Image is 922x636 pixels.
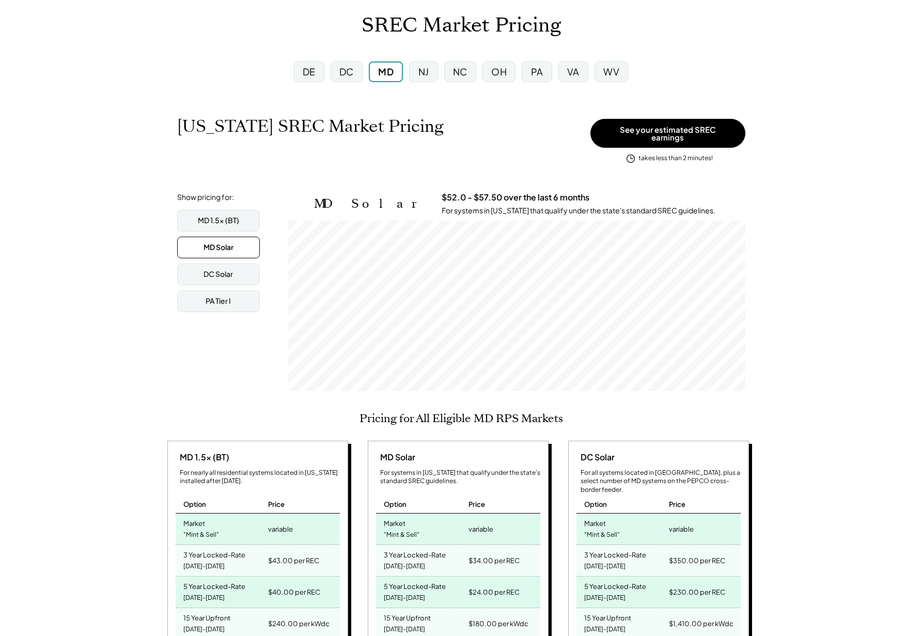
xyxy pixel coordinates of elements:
[453,65,467,78] div: NC
[384,560,425,573] div: [DATE]-[DATE]
[206,296,231,306] div: PA Tier I
[384,528,419,542] div: "Mint & Sell"
[362,13,561,38] h1: SREC Market Pricing
[177,116,444,136] h1: [US_STATE] SREC Market Pricing
[380,469,540,486] div: For systems in [US_STATE] that qualify under the state's standard SREC guidelines.
[468,585,520,599] div: $24.00 per REC
[669,522,694,536] div: variable
[442,192,589,203] h3: $52.0 - $57.50 over the last 6 months
[468,616,528,631] div: $180.00 per kWdc
[584,528,620,542] div: "Mint & Sell"
[468,522,493,536] div: variable
[669,500,685,509] div: Price
[576,452,615,463] div: DC Solar
[584,591,626,605] div: [DATE]-[DATE]
[584,500,607,509] div: Option
[584,611,631,623] div: 15 Year Upfront
[603,65,619,78] div: WV
[581,469,741,494] div: For all systems located in [GEOGRAPHIC_DATA], plus a select number of MD systems on the PEPCO cro...
[183,560,225,573] div: [DATE]-[DATE]
[183,591,225,605] div: [DATE]-[DATE]
[180,469,340,486] div: For nearly all residential systems located in [US_STATE] installed after [DATE].
[360,412,563,425] h2: Pricing for All Eligible MD RPS Markets
[669,616,733,631] div: $1,410.00 per kWdc
[584,579,646,591] div: 5 Year Locked-Rate
[198,215,239,226] div: MD 1.5x (BT)
[177,192,234,203] div: Show pricing for:
[204,242,233,253] div: MD Solar
[268,585,320,599] div: $40.00 per REC
[468,553,520,568] div: $34.00 per REC
[669,585,725,599] div: $230.00 per REC
[183,528,219,542] div: "Mint & Sell"
[531,65,543,78] div: PA
[376,452,415,463] div: MD Solar
[584,548,646,560] div: 3 Year Locked-Rate
[384,516,405,528] div: Market
[491,65,507,78] div: OH
[468,500,485,509] div: Price
[442,206,715,216] div: For systems in [US_STATE] that qualify under the state's standard SREC guidelines.
[183,579,245,591] div: 5 Year Locked-Rate
[384,548,446,560] div: 3 Year Locked-Rate
[183,516,205,528] div: Market
[176,452,229,463] div: MD 1.5x (BT)
[268,522,293,536] div: variable
[183,500,206,509] div: Option
[584,516,606,528] div: Market
[314,196,426,211] h2: MD Solar
[268,500,285,509] div: Price
[268,616,330,631] div: $240.00 per kWdc
[378,65,394,78] div: MD
[268,553,319,568] div: $43.00 per REC
[418,65,429,78] div: NJ
[384,591,425,605] div: [DATE]-[DATE]
[638,154,713,163] div: takes less than 2 minutes!
[567,65,580,78] div: VA
[183,611,230,623] div: 15 Year Upfront
[183,548,245,560] div: 3 Year Locked-Rate
[384,579,446,591] div: 5 Year Locked-Rate
[204,269,233,280] div: DC Solar
[669,553,725,568] div: $350.00 per REC
[590,119,745,148] button: See your estimated SREC earnings
[384,500,407,509] div: Option
[384,611,431,623] div: 15 Year Upfront
[303,65,316,78] div: DE
[339,65,354,78] div: DC
[584,560,626,573] div: [DATE]-[DATE]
